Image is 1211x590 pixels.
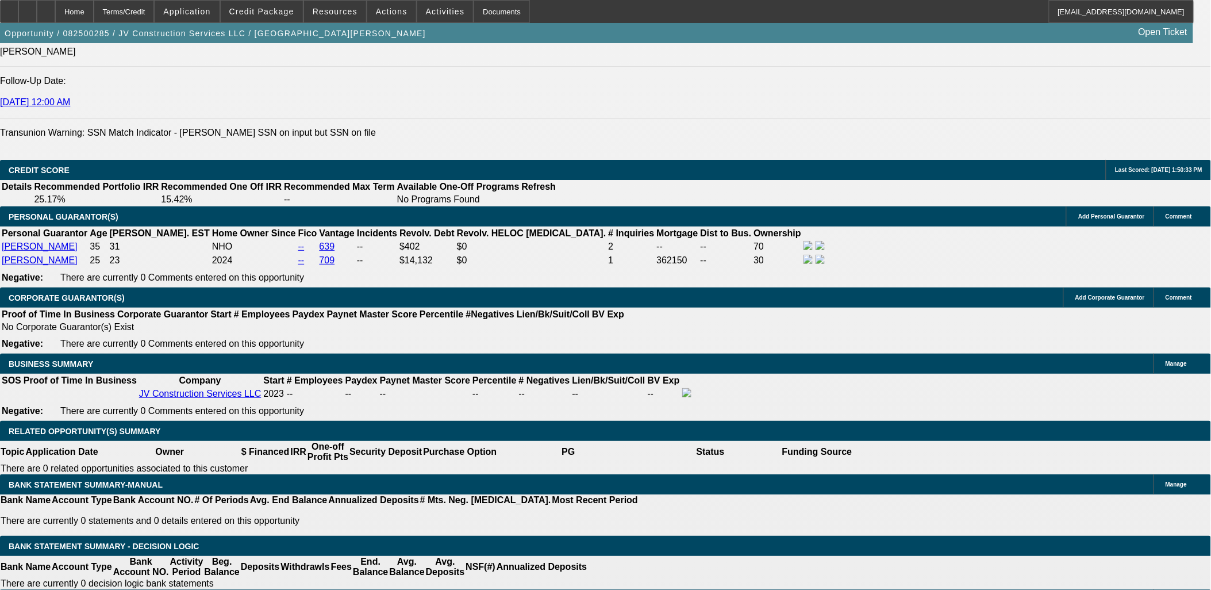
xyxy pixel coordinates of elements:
span: -- [287,389,293,399]
img: facebook-icon.png [804,241,813,250]
th: Avg. Balance [389,556,425,578]
b: Percentile [472,376,516,385]
button: Credit Package [221,1,303,22]
td: $402 [399,240,455,253]
a: 709 [320,255,335,265]
th: End. Balance [352,556,389,578]
b: Ownership [753,228,801,238]
td: $0 [456,254,607,267]
td: $14,132 [399,254,455,267]
b: Lien/Bk/Suit/Coll [517,309,590,319]
b: Home Owner Since [212,228,296,238]
td: -- [356,240,398,253]
span: BANK STATEMENT SUMMARY-MANUAL [9,480,163,489]
td: -- [647,388,681,400]
th: Status [640,441,782,463]
b: Paynet Master Score [327,309,417,319]
span: There are currently 0 Comments entered on this opportunity [60,339,304,348]
th: Proof of Time In Business [1,309,116,320]
td: -- [356,254,398,267]
th: Available One-Off Programs [397,181,520,193]
img: linkedin-icon.png [816,255,825,264]
td: -- [572,388,646,400]
b: Negative: [2,339,43,348]
td: 2023 [263,388,285,400]
b: Revolv. HELOC [MEDICAL_DATA]. [457,228,606,238]
th: Refresh [521,181,557,193]
th: Security Deposit [349,441,422,463]
th: Bank Account NO. [113,495,194,506]
th: Most Recent Period [552,495,639,506]
b: BV Exp [592,309,624,319]
b: Start [263,376,284,385]
b: Vantage [320,228,355,238]
span: Credit Package [229,7,294,16]
span: PERSONAL GUARANTOR(S) [9,212,118,221]
b: Paynet Master Score [380,376,470,385]
b: Revolv. Debt [399,228,455,238]
th: Annualized Deposits [496,556,587,578]
th: Activity Period [170,556,204,578]
span: Add Corporate Guarantor [1075,294,1145,301]
a: [PERSON_NAME] [2,255,78,265]
th: Avg. Deposits [425,556,466,578]
th: Owner [99,441,241,463]
b: Mortgage [657,228,698,238]
td: 35 [89,240,107,253]
b: Percentile [420,309,463,319]
a: Open Ticket [1134,22,1192,42]
b: Company [179,376,221,385]
th: Beg. Balance [203,556,240,578]
th: Recommended Max Term [283,181,395,193]
th: $ Financed [241,441,290,463]
td: 30 [753,254,802,267]
td: 70 [753,240,802,253]
span: BUSINESS SUMMARY [9,359,93,369]
b: Personal Guarantor [2,228,87,238]
th: Bank Account NO. [113,556,170,578]
th: # Mts. Neg. [MEDICAL_DATA]. [420,495,552,506]
div: -- [472,389,516,399]
td: No Corporate Guarantor(s) Exist [1,321,629,333]
span: Application [163,7,210,16]
img: linkedin-icon.png [816,241,825,250]
th: Details [1,181,32,193]
b: Fico [298,228,317,238]
label: SSN Match Indicator - [PERSON_NAME] SSN on input but SSN on file [87,128,376,137]
b: Corporate Guarantor [117,309,208,319]
b: Dist to Bus. [701,228,752,238]
span: Activities [426,7,465,16]
b: Negative: [2,273,43,282]
img: facebook-icon.png [682,388,691,397]
th: One-off Profit Pts [307,441,349,463]
span: Add Personal Guarantor [1078,213,1145,220]
span: There are currently 0 Comments entered on this opportunity [60,406,304,416]
td: 25.17% [33,194,159,205]
a: 639 [320,242,335,251]
span: Comment [1166,294,1192,301]
th: # Of Periods [194,495,249,506]
td: No Programs Found [397,194,520,205]
b: # Employees [287,376,343,385]
b: Paydex [345,376,378,385]
span: RELATED OPPORTUNITY(S) SUMMARY [9,427,160,436]
td: 15.42% [160,194,282,205]
th: IRR [290,441,307,463]
td: 1 [608,254,655,267]
b: # Inquiries [608,228,654,238]
b: Start [210,309,231,319]
th: Fees [330,556,352,578]
span: Manage [1166,481,1187,488]
b: Negative: [2,406,43,416]
div: -- [380,389,470,399]
td: -- [656,240,699,253]
th: Funding Source [782,441,853,463]
td: 31 [109,240,210,253]
span: CORPORATE GUARANTOR(S) [9,293,125,302]
div: -- [519,389,570,399]
button: Application [155,1,219,22]
b: Age [90,228,107,238]
b: Lien/Bk/Suit/Coll [572,376,645,385]
button: Resources [304,1,366,22]
b: # Negatives [519,376,570,385]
